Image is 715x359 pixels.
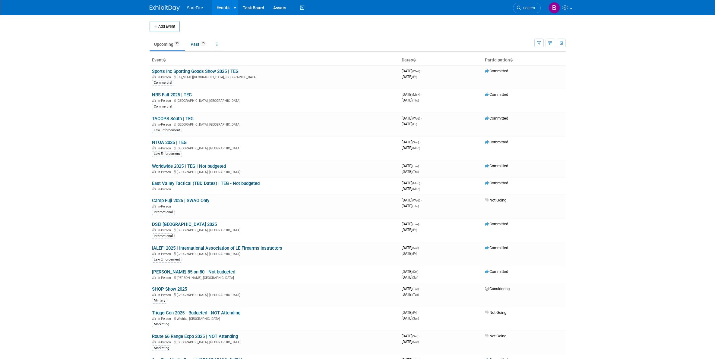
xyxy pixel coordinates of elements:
[412,93,420,96] span: (Mon)
[152,80,174,86] div: Commercial
[152,116,194,121] a: TACOPS South | TEG
[152,228,156,231] img: In-Person Event
[485,286,510,291] span: Considering
[485,92,508,97] span: Committed
[412,117,420,120] span: (Wed)
[402,92,422,97] span: [DATE]
[157,340,173,344] span: In-Person
[174,41,180,46] span: 33
[152,293,156,296] img: In-Person Event
[157,204,173,208] span: In-Person
[402,116,422,120] span: [DATE]
[412,99,419,102] span: (Thu)
[157,123,173,126] span: In-Person
[402,310,419,315] span: [DATE]
[152,104,174,109] div: Commercial
[152,145,397,150] div: [GEOGRAPHIC_DATA], [GEOGRAPHIC_DATA]
[163,58,166,62] a: Sort by Event Name
[420,245,421,250] span: -
[402,227,417,232] span: [DATE]
[152,181,260,186] a: East Valley Tactical (TBD Dates) | TEG - Not budgeted
[402,245,421,250] span: [DATE]
[402,316,419,320] span: [DATE]
[485,245,508,250] span: Committed
[152,276,156,279] img: In-Person Event
[402,181,422,185] span: [DATE]
[152,75,156,78] img: In-Person Event
[421,69,422,73] span: -
[152,99,156,102] img: In-Person Event
[150,55,399,65] th: Event
[412,340,419,344] span: (Sun)
[157,170,173,174] span: In-Person
[152,92,192,98] a: NBS Fall 2025 | TEG
[412,246,419,250] span: (Sun)
[485,116,508,120] span: Committed
[412,170,419,173] span: (Thu)
[152,322,171,327] div: Marketing
[402,122,417,126] span: [DATE]
[420,164,421,168] span: -
[412,187,420,191] span: (Mon)
[402,339,419,344] span: [DATE]
[412,164,419,168] span: (Tue)
[421,116,422,120] span: -
[152,339,397,344] div: [GEOGRAPHIC_DATA], [GEOGRAPHIC_DATA]
[412,252,417,255] span: (Fri)
[412,287,419,291] span: (Tue)
[152,334,238,339] a: Route 66 Range Expo 2025 | NOT Attending
[152,204,156,208] img: In-Person Event
[187,5,203,10] span: SureFire
[420,222,421,226] span: -
[420,140,421,144] span: -
[152,317,156,320] img: In-Person Event
[412,123,417,126] span: (Fri)
[482,55,566,65] th: Participation
[152,210,175,215] div: International
[152,227,397,232] div: [GEOGRAPHIC_DATA], [GEOGRAPHIC_DATA]
[152,98,397,103] div: [GEOGRAPHIC_DATA], [GEOGRAPHIC_DATA]
[402,164,421,168] span: [DATE]
[402,292,419,297] span: [DATE]
[152,151,182,157] div: Law Enforcement
[152,164,226,169] a: Worldwide 2025 | TEG | Not budgeted
[402,74,417,79] span: [DATE]
[402,186,420,191] span: [DATE]
[412,270,418,273] span: (Sat)
[402,286,421,291] span: [DATE]
[402,140,421,144] span: [DATE]
[157,228,173,232] span: In-Person
[157,187,173,191] span: In-Person
[412,311,417,314] span: (Fri)
[412,146,420,150] span: (Mon)
[421,92,422,97] span: -
[152,187,156,190] img: In-Person Event
[157,293,173,297] span: In-Person
[485,164,508,168] span: Committed
[402,269,420,274] span: [DATE]
[419,269,420,274] span: -
[157,75,173,79] span: In-Person
[412,75,417,79] span: (Fri)
[419,334,420,338] span: -
[157,252,173,256] span: In-Person
[402,69,422,73] span: [DATE]
[157,276,173,280] span: In-Person
[418,310,419,315] span: -
[152,140,187,145] a: NTOA 2025 | TEG
[152,310,240,316] a: TriggerCon 2025 - Budgeted | NOT Attending
[186,39,211,50] a: Past55
[152,275,397,280] div: [PERSON_NAME], [GEOGRAPHIC_DATA]
[152,69,239,74] a: Sports Inc Sporting Goods Show 2025 | TEG
[152,122,397,126] div: [GEOGRAPHIC_DATA], [GEOGRAPHIC_DATA]
[200,41,206,46] span: 55
[150,39,185,50] a: Upcoming33
[152,340,156,343] img: In-Person Event
[521,6,535,10] span: Search
[152,128,182,133] div: Law Enforcement
[412,223,419,226] span: (Tue)
[413,58,416,62] a: Sort by Start Date
[150,21,180,32] button: Add Event
[152,169,397,174] div: [GEOGRAPHIC_DATA], [GEOGRAPHIC_DATA]
[549,2,560,14] img: Bree Yoshikawa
